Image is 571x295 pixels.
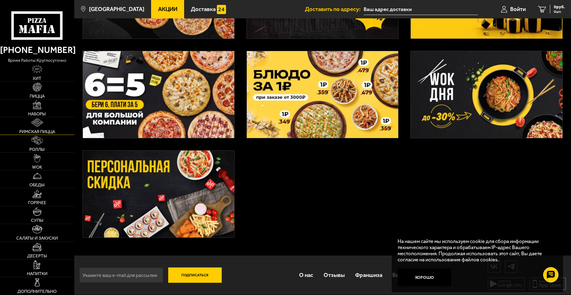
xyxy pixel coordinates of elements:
[19,129,55,134] span: Римская пицца
[27,271,47,276] span: Напитки
[158,6,177,12] span: Акции
[17,289,57,293] span: Дополнительно
[28,112,46,116] span: Наборы
[554,5,565,9] span: 0 руб.
[398,268,451,286] button: Хорошо
[554,10,565,13] span: 0 шт.
[33,76,41,80] span: Хит
[30,94,45,98] span: Пицца
[16,236,58,240] span: Салаты и закуски
[510,6,526,12] span: Войти
[191,6,216,12] span: Доставка
[28,200,46,205] span: Горячее
[387,265,421,285] a: Вакансии
[305,6,364,12] span: Доставить по адресу:
[318,265,350,285] a: Отзывы
[217,5,226,14] img: 15daf4d41897b9f0e9f617042186c801.svg
[27,254,47,258] span: Десерты
[350,265,387,285] a: Франшиза
[79,267,163,283] input: Укажите ваш e-mail для рассылки
[29,147,45,151] span: Роллы
[398,238,553,263] p: На нашем сайте мы используем cookie для сбора информации технического характера и обрабатываем IP...
[29,183,45,187] span: Обеды
[168,267,222,283] button: Подписаться
[364,4,478,15] input: Ваш адрес доставки
[89,6,144,12] span: [GEOGRAPHIC_DATA]
[294,265,319,285] a: О нас
[32,165,42,169] span: WOK
[31,218,43,222] span: Супы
